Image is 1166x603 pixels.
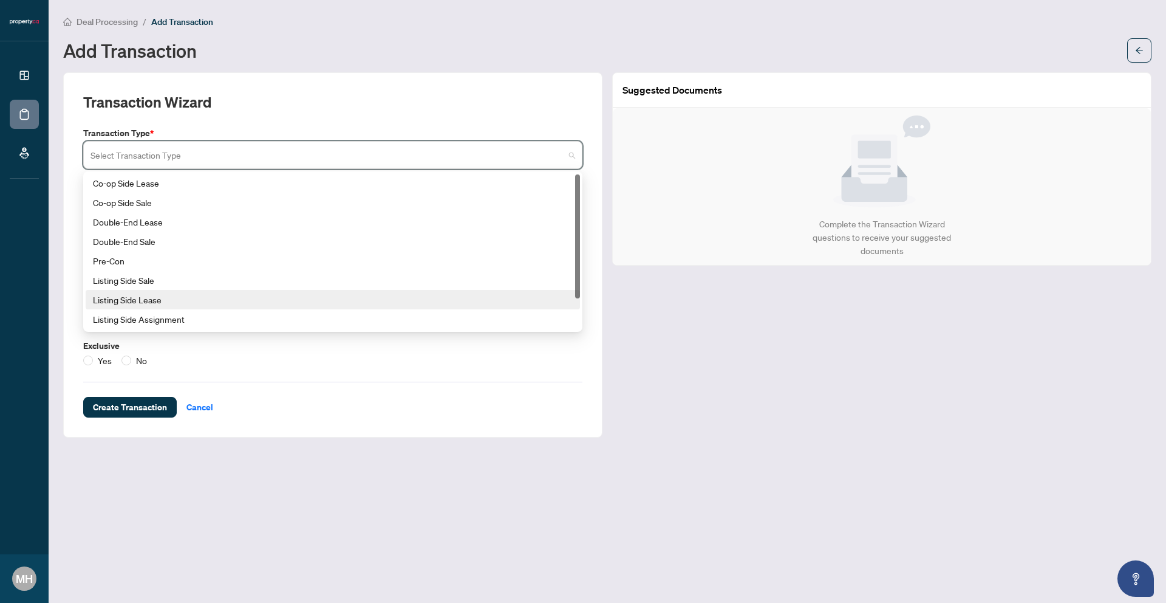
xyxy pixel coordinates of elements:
div: Double-End Sale [93,235,573,248]
label: Transaction Type [83,126,582,140]
div: Double-End Lease [93,215,573,229]
img: logo [10,18,39,26]
button: Cancel [177,397,223,418]
div: Listing Side Assignment [86,309,580,329]
article: Suggested Documents [622,83,722,98]
span: Create Transaction [93,398,167,417]
div: Co-op Side Assignment [86,329,580,348]
h1: Add Transaction [63,41,197,60]
div: Co-op Side Sale [93,196,573,209]
div: Complete the Transaction Wizard questions to receive your suggested documents [800,218,964,258]
span: Cancel [186,398,213,417]
button: Open asap [1117,560,1154,597]
h2: Transaction Wizard [83,92,211,112]
li: / [143,15,146,29]
label: Exclusive [83,339,582,353]
div: Co-op Side Lease [93,176,573,190]
div: Listing Side Lease [86,290,580,309]
span: arrow-left [1135,46,1144,55]
div: Listing Side Sale [86,270,580,290]
div: Listing Side Sale [93,274,573,287]
span: No [131,354,152,367]
button: Create Transaction [83,397,177,418]
span: Yes [93,354,117,367]
span: Add Transaction [151,16,213,27]
div: Listing Side Lease [93,293,573,306]
div: Co-op Side Sale [86,193,580,212]
div: Co-op Side Lease [86,173,580,193]
span: home [63,18,72,26]
div: Pre-Con [93,254,573,267]
div: Listing Side Assignment [93,312,573,326]
span: Deal Processing [77,16,138,27]
div: Pre-Con [86,251,580,270]
div: Double-End Lease [86,212,580,232]
span: MH [16,570,33,587]
img: Null State Icon [833,115,930,208]
div: Double-End Sale [86,232,580,251]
